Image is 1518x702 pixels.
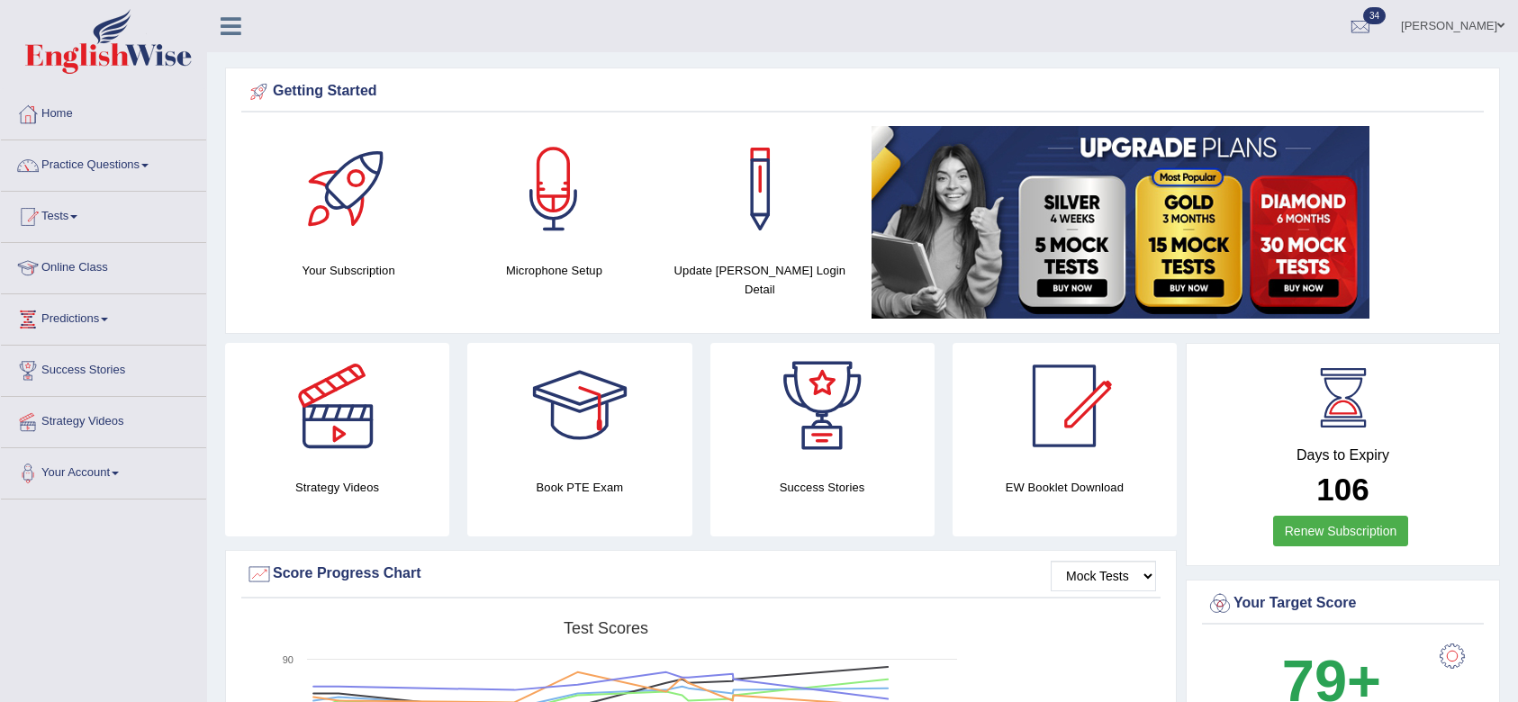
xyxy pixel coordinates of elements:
[225,478,449,497] h4: Strategy Videos
[246,78,1479,105] div: Getting Started
[255,261,442,280] h4: Your Subscription
[246,561,1156,588] div: Score Progress Chart
[460,261,647,280] h4: Microphone Setup
[1,89,206,134] a: Home
[1,294,206,339] a: Predictions
[666,261,854,299] h4: Update [PERSON_NAME] Login Detail
[1,448,206,493] a: Your Account
[1316,472,1369,507] b: 106
[953,478,1177,497] h4: EW Booklet Download
[564,619,648,637] tspan: Test scores
[283,654,294,665] text: 90
[1,192,206,237] a: Tests
[1273,516,1409,546] a: Renew Subscription
[1,397,206,442] a: Strategy Videos
[1,140,206,185] a: Practice Questions
[710,478,935,497] h4: Success Stories
[872,126,1369,319] img: small5.jpg
[1206,447,1479,463] h4: Days to Expiry
[1206,590,1479,617] div: Your Target Score
[1,346,206,391] a: Success Stories
[467,478,691,497] h4: Book PTE Exam
[1363,7,1386,24] span: 34
[1,243,206,288] a: Online Class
